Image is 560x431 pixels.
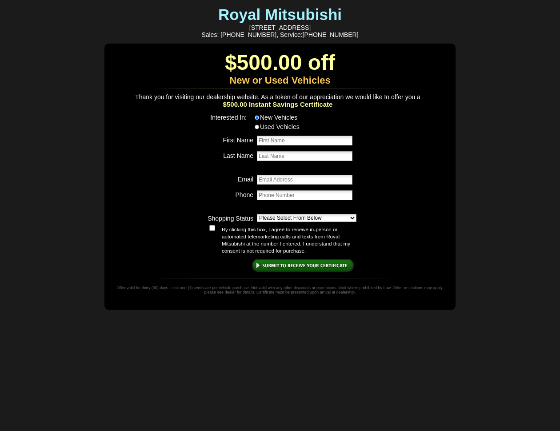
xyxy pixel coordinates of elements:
[257,175,352,185] input: Email Address
[257,190,352,200] input: Phone Number
[102,24,458,31] h4: [STREET_ADDRESS]
[104,50,456,75] h1: $500.00 off
[104,101,451,108] span: $500.00 Instant Savings Certificate
[202,135,253,144] label: First Name
[257,136,352,145] input: First Name
[257,151,352,161] input: Last Name
[102,6,458,24] h2: Royal Mitsubishi
[202,112,251,130] label: Interested In:
[113,283,447,303] div: Offer valid for thirty (30) days. Limit one (1) certificate per vehicle purchase. Not valid with ...
[202,150,253,159] label: Last Name
[252,259,354,272] input: Submit
[220,31,276,38] span: [PHONE_NUMBER]
[202,213,253,222] label: Shopping Status
[102,31,458,38] h4: , Service:
[104,75,456,86] h3: New or Used Vehicles
[254,112,320,121] label: New Vehicles
[202,189,253,198] label: Phone
[201,31,219,38] span: Sales:
[222,226,350,254] small: By clicking this box, I agree to receive in-person or automated telemarketing calls and texts fro...
[202,174,253,183] label: Email
[255,115,259,121] input: New Vehicles
[254,121,320,131] label: Used Vehicles
[255,124,259,130] input: Used Vehicles
[104,93,451,101] span: Thank you for visiting our dealership website. As a token of our appreciation we would like to of...
[303,31,359,38] span: [PHONE_NUMBER]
